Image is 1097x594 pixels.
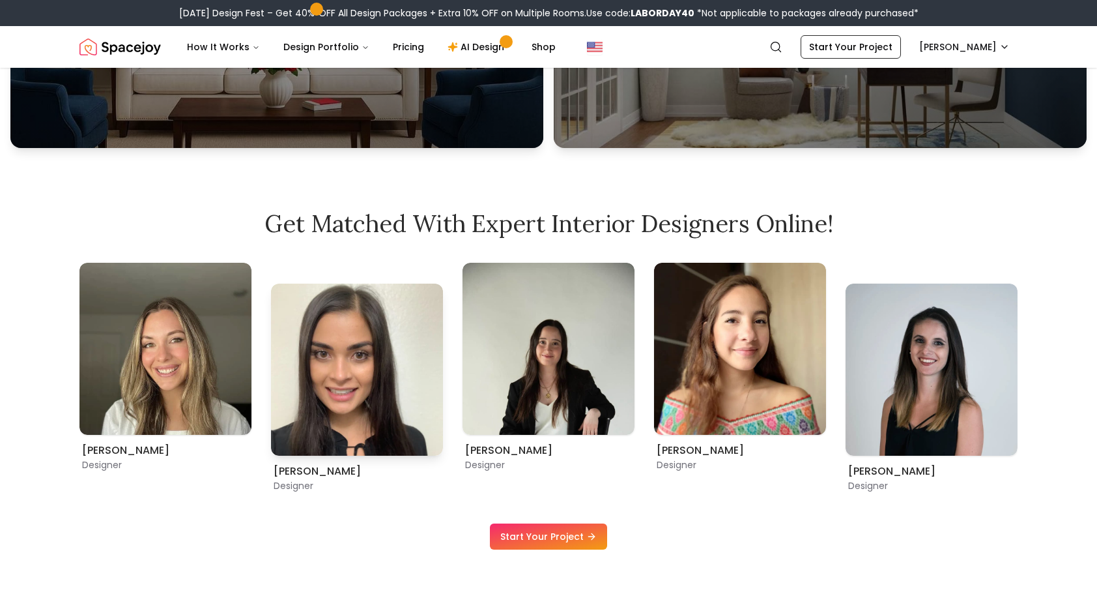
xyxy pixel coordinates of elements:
h6: [PERSON_NAME] [465,443,632,458]
img: Angela Amore [846,284,1018,456]
img: Spacejoy Logo [79,34,161,60]
a: Start Your Project [490,524,607,550]
nav: Main [177,34,566,60]
h6: [PERSON_NAME] [657,443,823,458]
p: Designer [274,479,440,492]
img: United States [587,39,603,55]
b: LABORDAY40 [631,7,694,20]
h6: [PERSON_NAME] [848,464,1015,479]
img: Maria Castillero [654,263,826,435]
span: Use code: [586,7,694,20]
button: How It Works [177,34,270,60]
a: AI Design [437,34,519,60]
div: 8 / 9 [271,263,443,492]
div: [DATE] Design Fest – Get 40% OFF All Design Packages + Extra 10% OFF on Multiple Rooms. [179,7,919,20]
img: Grazia Decanini [463,263,634,435]
p: Designer [657,458,823,471]
p: Designer [82,458,249,471]
p: Designer [465,458,632,471]
img: Ellysia Applewhite [271,284,443,456]
a: Shop [521,34,566,60]
div: 9 / 9 [463,263,634,451]
div: 7 / 9 [79,263,251,451]
div: Carousel [79,263,1018,492]
div: 1 / 9 [654,263,826,451]
div: 2 / 9 [846,263,1018,492]
a: Pricing [382,34,435,60]
a: Spacejoy [79,34,161,60]
span: *Not applicable to packages already purchased* [694,7,919,20]
a: Start Your Project [801,35,901,59]
h2: Get Matched with Expert Interior Designers Online! [79,211,1018,237]
h6: [PERSON_NAME] [274,464,440,479]
button: Design Portfolio [273,34,380,60]
nav: Global [79,26,1018,68]
h6: [PERSON_NAME] [82,443,249,458]
p: Designer [848,479,1015,492]
button: [PERSON_NAME] [911,35,1018,59]
img: Sarah Nelson [79,263,251,435]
